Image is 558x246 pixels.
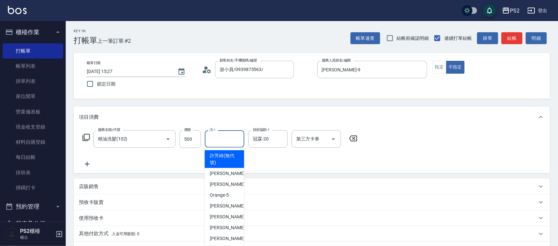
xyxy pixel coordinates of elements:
[3,89,63,104] a: 座位開單
[3,198,63,215] button: 預約管理
[87,61,101,65] label: 帳單日期
[79,114,99,121] p: 項目消費
[20,228,54,234] h5: PS2櫃檯
[74,36,97,45] h3: 打帳單
[501,32,522,44] button: 結帳
[3,104,63,119] a: 營業儀表板
[3,135,63,150] a: 材料自購登錄
[112,232,140,236] span: 入金可用餘額: 0
[477,32,498,44] button: 掛單
[322,58,351,63] label: 服務人員姓名/編號
[499,4,522,17] button: PS2
[74,226,550,242] div: 其他付款方式入金可用餘額: 0
[174,64,189,80] button: Choose date, selected date is 2025-10-13
[526,32,547,44] button: 明細
[3,180,63,195] a: 掃碼打卡
[210,203,249,209] span: [PERSON_NAME] -8
[74,210,550,226] div: 使用預收卡
[3,74,63,89] a: 掛單列表
[432,61,447,74] button: 指定
[3,119,63,135] a: 現金收支登錄
[3,215,63,232] button: 報表及分析
[97,37,131,45] span: 上一筆訂單:#2
[444,35,472,42] span: 連續打單結帳
[79,230,139,237] p: 其他付款方式
[79,215,104,222] p: 使用預收卡
[98,127,120,132] label: 服務名稱/代號
[253,127,270,132] label: 技術協助-1
[3,165,63,180] a: 排班表
[446,61,465,74] button: 不指定
[351,32,380,44] button: 帳單速查
[209,127,216,132] label: 洗-1
[210,224,252,231] span: [PERSON_NAME] -20
[3,59,63,74] a: 帳單列表
[5,228,18,241] img: Person
[74,194,550,210] div: 預收卡販賣
[210,170,249,177] span: [PERSON_NAME] -1
[87,66,171,77] input: YYYY/MM/DD hh:mm
[79,199,104,206] p: 預收卡販賣
[210,181,249,188] span: [PERSON_NAME] -2
[74,29,97,33] h2: Key In
[510,7,520,15] div: PS2
[397,35,429,42] span: 結帳前確認明細
[210,152,239,166] span: 許芳綺 (無代號)
[163,134,173,144] button: Open
[97,81,115,87] span: 鎖定日期
[20,234,54,240] p: 櫃台
[210,235,252,242] span: [PERSON_NAME] -25
[74,179,550,194] div: 店販銷售
[8,6,27,14] img: Logo
[525,5,550,17] button: 登出
[210,213,249,220] span: [PERSON_NAME] -9
[3,24,63,41] button: 櫃檯作業
[210,192,229,199] span: Orange -5
[3,150,63,165] a: 每日結帳
[184,127,191,132] label: 價格
[3,43,63,59] a: 打帳單
[328,134,339,144] button: Open
[74,107,550,128] div: 項目消費
[220,58,257,63] label: 顧客姓名/手機號碼/編號
[483,4,496,17] button: save
[79,183,99,190] p: 店販銷售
